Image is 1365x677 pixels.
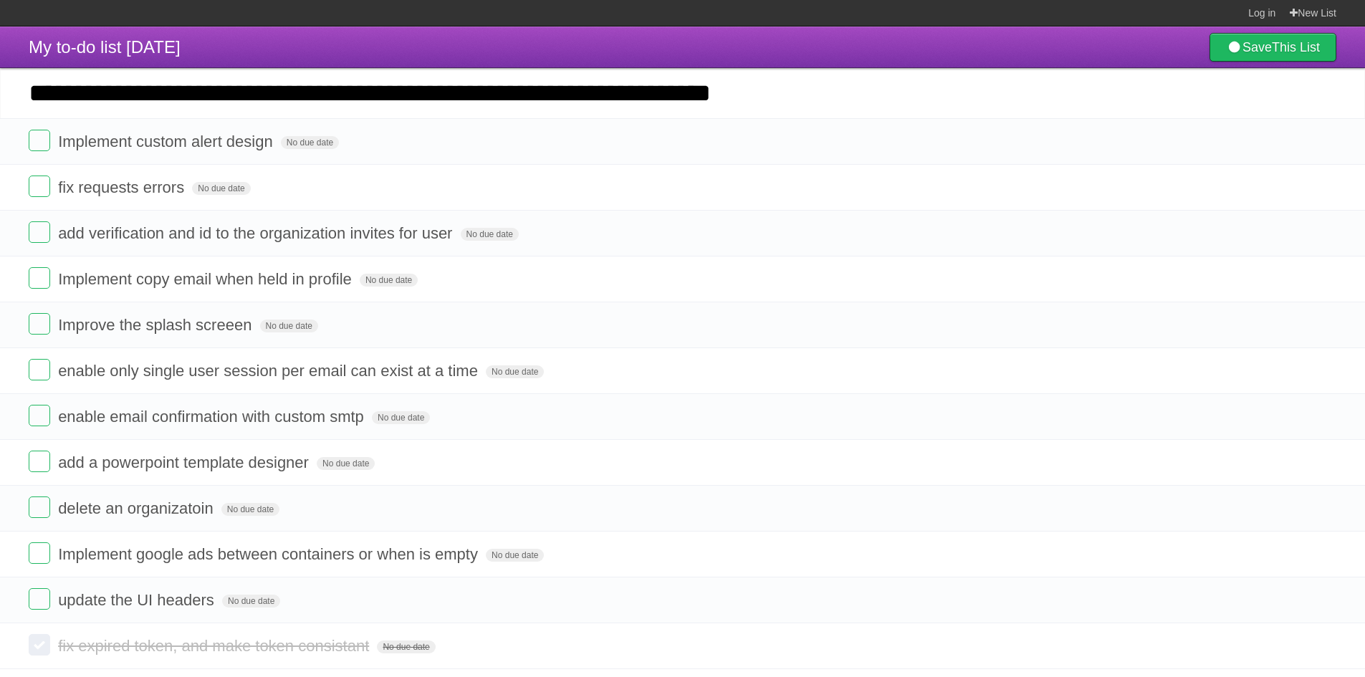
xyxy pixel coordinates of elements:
span: My to-do list [DATE] [29,37,181,57]
b: This List [1272,40,1320,54]
span: Implement google ads between containers or when is empty [58,545,482,563]
span: No due date [377,640,435,653]
span: add a powerpoint template designer [58,453,312,471]
label: Done [29,130,50,151]
span: No due date [192,182,250,195]
label: Done [29,451,50,472]
span: No due date [360,274,418,287]
span: Improve the splash screeen [58,316,255,334]
label: Done [29,221,50,243]
label: Done [29,176,50,197]
span: Implement custom alert design [58,133,277,150]
label: Done [29,542,50,564]
span: No due date [486,549,544,562]
span: update the UI headers [58,591,218,609]
span: delete an organizatoin [58,499,217,517]
label: Done [29,359,50,380]
label: Done [29,588,50,610]
label: Done [29,267,50,289]
span: No due date [281,136,339,149]
span: enable only single user session per email can exist at a time [58,362,482,380]
label: Done [29,313,50,335]
span: add verification and id to the organization invites for user [58,224,456,242]
span: No due date [222,595,280,608]
span: No due date [461,228,519,241]
label: Done [29,405,50,426]
span: No due date [260,320,318,332]
a: SaveThis List [1210,33,1336,62]
span: No due date [372,411,430,424]
span: enable email confirmation with custom smtp [58,408,368,426]
label: Done [29,634,50,656]
span: No due date [221,503,279,516]
span: fix requests errors [58,178,188,196]
span: No due date [486,365,544,378]
span: fix expired token, and make token consistant [58,637,373,655]
span: Implement copy email when held in profile [58,270,355,288]
label: Done [29,496,50,518]
span: No due date [317,457,375,470]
